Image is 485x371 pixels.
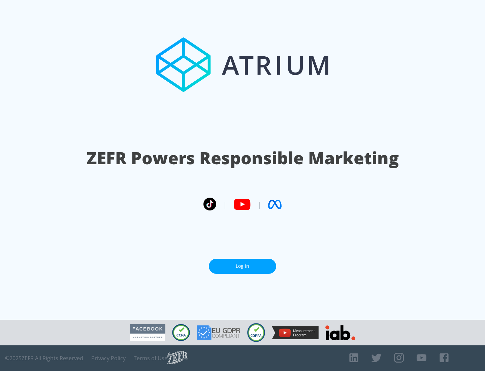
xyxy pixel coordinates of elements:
img: YouTube Measurement Program [272,326,319,339]
span: © 2025 ZEFR All Rights Reserved [5,355,83,362]
img: COPPA Compliant [247,323,265,342]
img: CCPA Compliant [172,324,190,341]
img: IAB [325,325,355,340]
a: Log In [209,259,276,274]
span: | [223,199,227,209]
a: Privacy Policy [91,355,126,362]
a: Terms of Use [134,355,167,362]
img: GDPR Compliant [197,325,240,340]
h1: ZEFR Powers Responsible Marketing [87,146,399,170]
span: | [257,199,261,209]
img: Facebook Marketing Partner [130,324,165,341]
